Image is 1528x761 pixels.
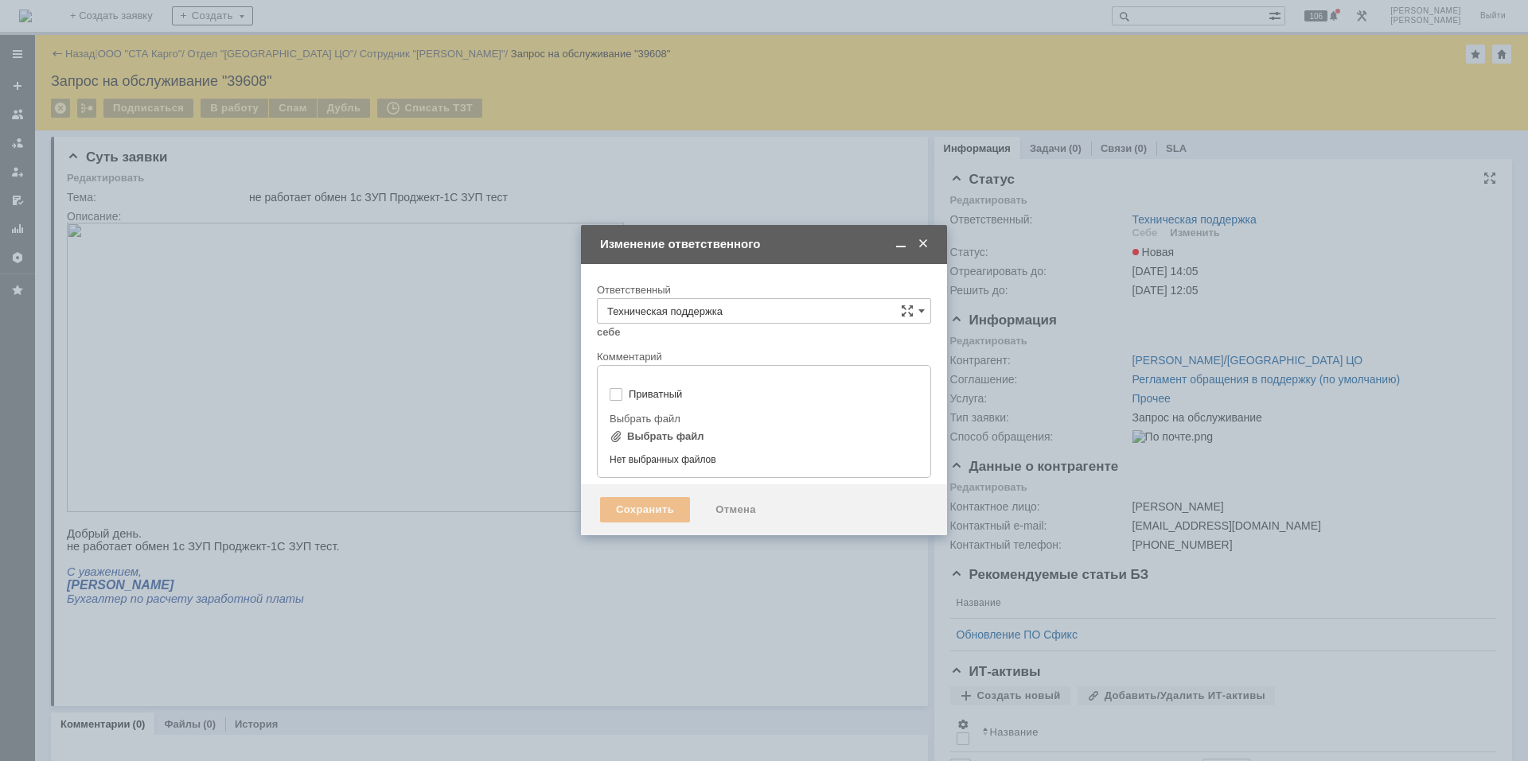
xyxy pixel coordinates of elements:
div: Комментарий [597,350,931,365]
span: Свернуть (Ctrl + M) [893,237,909,251]
div: Выбрать файл [610,414,915,424]
div: Изменение ответственного [600,237,931,251]
label: Приватный [629,388,915,401]
a: себе [597,326,621,339]
div: Нет выбранных файлов [610,448,918,466]
span: Закрыть [915,237,931,251]
div: Выбрать файл [627,430,704,443]
span: Сложная форма [901,305,914,317]
div: Ответственный [597,285,928,295]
